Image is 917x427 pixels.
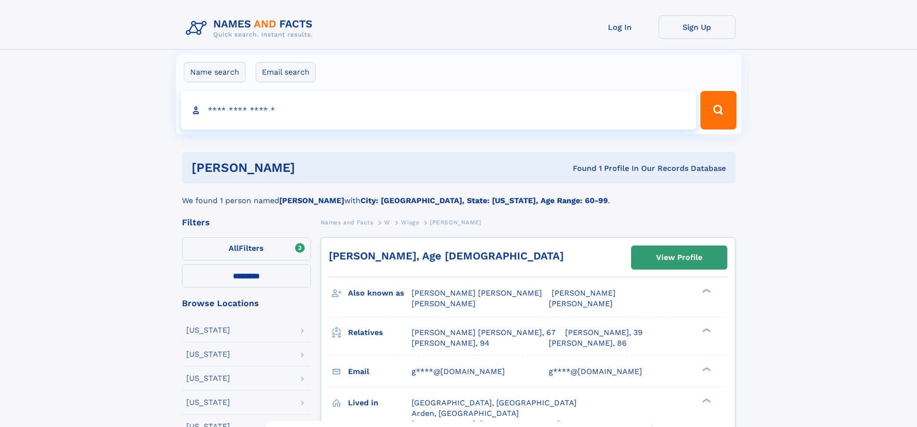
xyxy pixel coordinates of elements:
[229,244,239,253] span: All
[565,327,643,338] a: [PERSON_NAME], 39
[401,219,419,226] span: Wisgo
[384,219,390,226] span: W
[549,338,627,349] a: [PERSON_NAME], 86
[348,324,412,341] h3: Relatives
[184,62,245,82] label: Name search
[182,183,736,207] div: We found 1 person named with .
[256,62,316,82] label: Email search
[192,162,434,174] h1: [PERSON_NAME]
[581,15,659,39] a: Log In
[656,246,702,269] div: View Profile
[182,299,311,308] div: Browse Locations
[181,91,697,129] input: search input
[412,398,577,407] span: [GEOGRAPHIC_DATA], [GEOGRAPHIC_DATA]
[412,288,542,298] span: [PERSON_NAME] [PERSON_NAME]
[659,15,736,39] a: Sign Up
[182,15,321,41] img: Logo Names and Facts
[182,237,311,260] label: Filters
[412,327,555,338] a: [PERSON_NAME] [PERSON_NAME], 67
[186,375,230,382] div: [US_STATE]
[348,363,412,380] h3: Email
[412,299,476,308] span: [PERSON_NAME]
[279,196,344,205] b: [PERSON_NAME]
[412,338,490,349] a: [PERSON_NAME], 94
[329,250,564,262] a: [PERSON_NAME], Age [DEMOGRAPHIC_DATA]
[361,196,608,205] b: City: [GEOGRAPHIC_DATA], State: [US_STATE], Age Range: 60-99
[632,246,727,269] a: View Profile
[182,218,311,227] div: Filters
[549,299,613,308] span: [PERSON_NAME]
[321,216,374,228] a: Names and Facts
[186,350,230,358] div: [US_STATE]
[700,91,736,129] button: Search Button
[412,409,519,418] span: Arden, [GEOGRAPHIC_DATA]
[186,326,230,334] div: [US_STATE]
[552,288,616,298] span: [PERSON_NAME]
[348,395,412,411] h3: Lived in
[186,399,230,406] div: [US_STATE]
[700,397,711,403] div: ❯
[384,216,390,228] a: W
[401,216,419,228] a: Wisgo
[348,285,412,301] h3: Also known as
[434,163,726,174] div: Found 1 Profile In Our Records Database
[430,219,481,226] span: [PERSON_NAME]
[700,288,711,294] div: ❯
[700,327,711,333] div: ❯
[700,366,711,372] div: ❯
